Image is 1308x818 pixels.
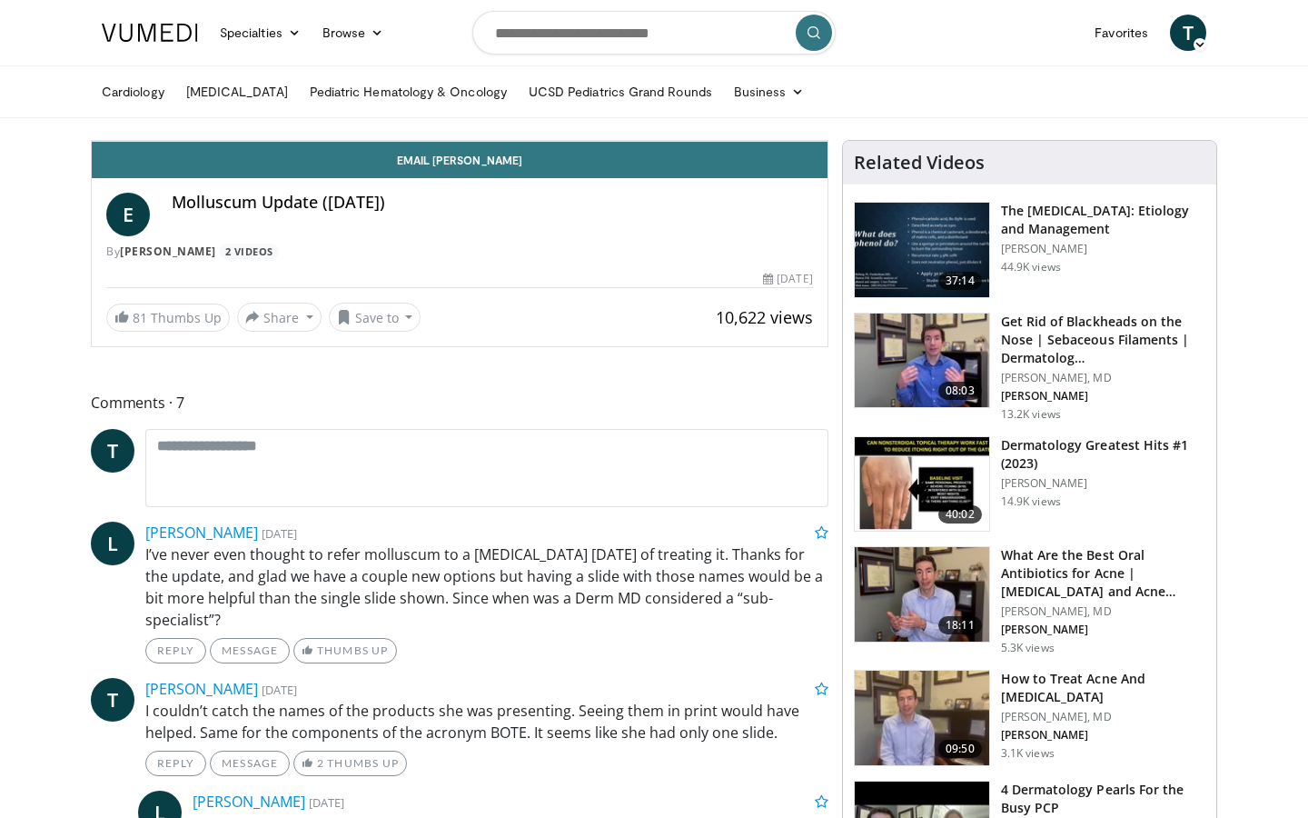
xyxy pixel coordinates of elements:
a: 40:02 Dermatology Greatest Hits #1 (2023) [PERSON_NAME] 14.9K views [854,436,1205,533]
a: Specialties [209,15,312,51]
span: 37:14 [938,272,982,290]
h3: 4 Dermatology Pearls For the Busy PCP [1001,781,1205,817]
span: 40:02 [938,505,982,524]
p: 13.2K views [1001,407,1061,422]
img: VuMedi Logo [102,24,198,42]
a: T [1170,15,1206,51]
a: [PERSON_NAME] [120,244,216,259]
img: cd394936-f734-46a2-a1c5-7eff6e6d7a1f.150x105_q85_crop-smart_upscale.jpg [855,547,989,642]
a: [MEDICAL_DATA] [175,74,299,110]
p: [PERSON_NAME], MD [1001,604,1205,619]
div: By [106,244,813,260]
a: 18:11 What Are the Best Oral Antibiotics for Acne | [MEDICAL_DATA] and Acne… [PERSON_NAME], MD [P... [854,546,1205,655]
a: Cardiology [91,74,175,110]
p: [PERSON_NAME] [1001,242,1205,256]
img: a3cafd6f-40a9-4bb9-837d-a5e4af0c332c.150x105_q85_crop-smart_upscale.jpg [855,671,989,765]
span: 10,622 views [716,306,813,328]
p: [PERSON_NAME] [1001,389,1205,404]
h3: Get Rid of Blackheads on the Nose | Sebaceous Filaments | Dermatolog… [1001,313,1205,367]
a: 2 Thumbs Up [293,751,407,776]
input: Search topics, interventions [472,11,836,55]
a: E [106,193,150,236]
span: 09:50 [938,740,982,758]
p: 14.9K views [1001,494,1061,509]
span: 18:11 [938,616,982,634]
h3: Dermatology Greatest Hits #1 (2023) [1001,436,1205,473]
a: L [91,522,134,565]
a: UCSD Pediatrics Grand Rounds [518,74,723,110]
span: Comments 7 [91,391,828,414]
a: 09:50 How to Treat Acne And [MEDICAL_DATA] [PERSON_NAME], MD [PERSON_NAME] 3.1K views [854,670,1205,766]
a: [PERSON_NAME] [145,523,258,543]
a: Reply [145,638,206,663]
p: [PERSON_NAME], MD [1001,371,1205,385]
a: Email [PERSON_NAME] [92,142,827,178]
img: 167f4955-2110-4677-a6aa-4d4647c2ca19.150x105_q85_crop-smart_upscale.jpg [855,437,989,532]
a: Thumbs Up [293,638,396,663]
a: Message [210,751,290,776]
button: Save to [329,303,421,332]
span: 08:03 [938,382,982,400]
span: 2 [317,756,324,770]
img: 54dc8b42-62c8-44d6-bda4-e2b4e6a7c56d.150x105_q85_crop-smart_upscale.jpg [855,314,989,408]
p: [PERSON_NAME] [1001,623,1205,637]
a: T [91,678,134,722]
p: [PERSON_NAME], MD [1001,710,1205,724]
a: [PERSON_NAME] [193,792,305,812]
a: T [91,429,134,473]
h4: Related Videos [854,152,985,174]
a: 08:03 Get Rid of Blackheads on the Nose | Sebaceous Filaments | Dermatolog… [PERSON_NAME], MD [PE... [854,313,1205,422]
a: Favorites [1084,15,1159,51]
p: [PERSON_NAME] [1001,728,1205,743]
h3: What Are the Best Oral Antibiotics for Acne | [MEDICAL_DATA] and Acne… [1001,546,1205,601]
a: [PERSON_NAME] [145,679,258,699]
a: Reply [145,751,206,776]
button: Share [237,303,322,332]
p: 3.1K views [1001,746,1055,761]
h3: The [MEDICAL_DATA]: Etiology and Management [1001,202,1205,238]
p: 5.3K views [1001,641,1055,655]
a: 2 Videos [219,244,279,259]
h4: Molluscum Update ([DATE]) [172,193,813,213]
h3: How to Treat Acne And [MEDICAL_DATA] [1001,670,1205,706]
img: c5af237d-e68a-4dd3-8521-77b3daf9ece4.150x105_q85_crop-smart_upscale.jpg [855,203,989,297]
small: [DATE] [309,794,344,811]
p: I couldn’t catch the names of the products she was presenting. Seeing them in print would have he... [145,700,828,743]
a: 37:14 The [MEDICAL_DATA]: Etiology and Management [PERSON_NAME] 44.9K views [854,202,1205,298]
span: 81 [133,309,147,326]
small: [DATE] [262,682,297,698]
a: Pediatric Hematology & Oncology [299,74,518,110]
a: Message [210,638,290,663]
p: [PERSON_NAME] [1001,476,1205,491]
small: [DATE] [262,525,297,542]
p: 44.9K views [1001,260,1061,274]
a: 81 Thumbs Up [106,304,230,332]
a: Browse [312,15,395,51]
div: [DATE] [763,271,812,287]
p: I’ve never even thought to refer molluscum to a [MEDICAL_DATA] [DATE] of treating it. Thanks for ... [145,544,828,631]
a: Business [723,74,816,110]
video-js: Video Player [92,141,827,142]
